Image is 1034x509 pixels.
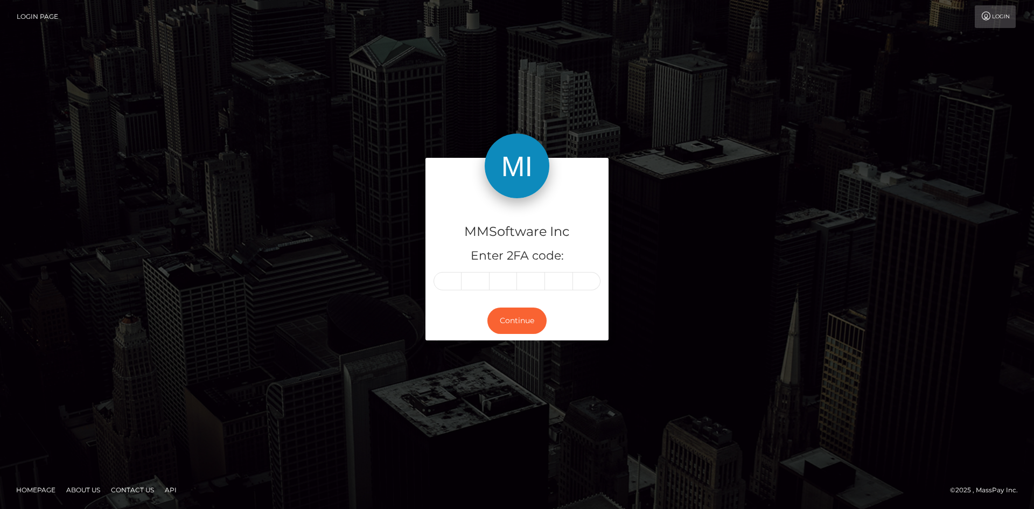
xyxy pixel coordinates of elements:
[950,484,1026,496] div: © 2025 , MassPay Inc.
[975,5,1016,28] a: Login
[487,308,547,334] button: Continue
[12,482,60,498] a: Homepage
[62,482,104,498] a: About Us
[434,248,600,264] h5: Enter 2FA code:
[107,482,158,498] a: Contact Us
[17,5,58,28] a: Login Page
[160,482,181,498] a: API
[434,222,600,241] h4: MMSoftware Inc
[485,134,549,198] img: MMSoftware Inc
